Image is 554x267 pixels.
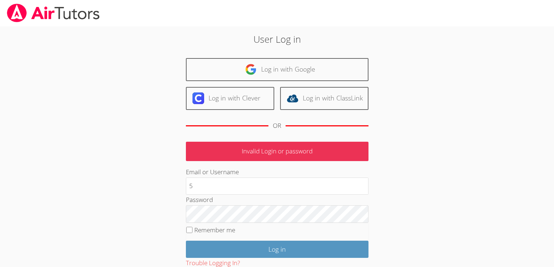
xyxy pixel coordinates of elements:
img: airtutors_banner-c4298cdbf04f3fff15de1276eac7730deb9818008684d7c2e4769d2f7ddbe033.png [6,4,100,22]
label: Email or Username [186,168,239,176]
h2: User Log in [127,32,427,46]
label: Remember me [194,226,235,234]
img: google-logo-50288ca7cdecda66e5e0955fdab243c47b7ad437acaf1139b6f446037453330a.svg [245,64,257,75]
a: Log in with Clever [186,87,274,110]
img: classlink-logo-d6bb404cc1216ec64c9a2012d9dc4662098be43eaf13dc465df04b49fa7ab582.svg [287,92,298,104]
input: Log in [186,241,368,258]
a: Log in with Google [186,58,368,81]
div: OR [273,121,281,131]
label: Password [186,195,213,204]
p: Invalid Login or password [186,142,368,161]
img: clever-logo-6eab21bc6e7a338710f1a6ff85c0baf02591cd810cc4098c63d3a4b26e2feb20.svg [192,92,204,104]
a: Log in with ClassLink [280,87,368,110]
